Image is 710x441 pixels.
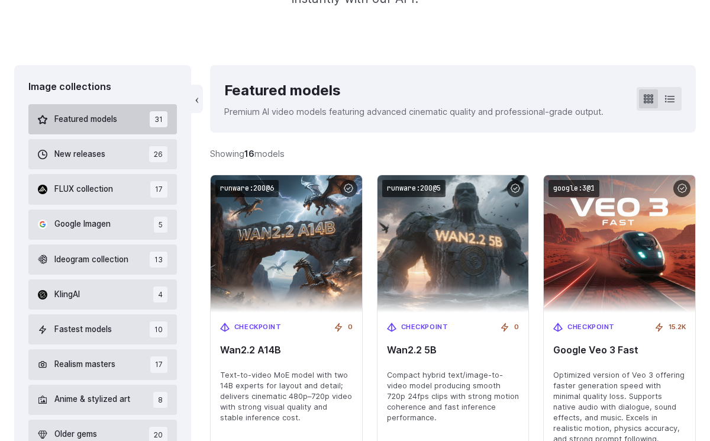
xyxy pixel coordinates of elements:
span: 5 [154,217,167,233]
button: Ideogram collection 13 [28,244,177,275]
span: Realism masters [54,358,115,371]
p: Premium AI video models featuring advanced cinematic quality and professional-grade output. [224,105,603,118]
span: Text-to-video MoE model with two 14B experts for layout and detail; delivers cinematic 480p–720p ... [220,370,353,423]
span: 15.2K [669,322,686,333]
span: Wan2.2 5B [387,345,519,356]
span: 4 [153,287,167,302]
button: New releases 26 [28,139,177,169]
button: KlingAI 4 [28,279,177,310]
span: Anime & stylized art [54,393,130,406]
span: 10 [150,321,167,337]
button: ‹ [191,85,203,113]
span: 8 [153,392,167,408]
img: Wan2.2 5B [377,175,529,313]
div: Showing models [210,147,285,160]
span: Fastest models [54,323,112,336]
code: runware:200@5 [382,180,446,197]
strong: 16 [244,149,254,159]
span: Older gems [54,428,97,441]
span: FLUX collection [54,183,113,196]
button: FLUX collection 17 [28,174,177,204]
div: Image collections [28,79,177,95]
span: 31 [150,111,167,127]
span: Checkpoint [234,322,282,333]
span: Google Veo 3 Fast [553,345,686,356]
span: 13 [150,252,167,268]
span: Ideogram collection [54,253,128,266]
span: Featured models [54,113,117,126]
code: google:3@1 [548,180,599,197]
button: Google Imagen 5 [28,210,177,240]
button: Featured models 31 [28,104,177,134]
button: Realism masters 17 [28,349,177,379]
span: 0 [514,322,519,333]
span: 0 [348,322,353,333]
button: Fastest models 10 [28,314,177,345]
button: Anime & stylized art 8 [28,385,177,415]
span: Compact hybrid text/image-to-video model producing smooth 720p 24fps clips with strong motion coh... [387,370,519,423]
span: 17 [150,356,167,372]
span: 26 [149,146,167,162]
img: Wan2.2 A14B [211,175,362,313]
span: Google Imagen [54,218,111,231]
span: 17 [150,181,167,197]
span: KlingAI [54,288,80,301]
img: Google Veo 3 Fast [544,175,695,313]
span: New releases [54,148,105,161]
span: Checkpoint [401,322,448,333]
span: Wan2.2 A14B [220,345,353,356]
code: runware:200@6 [215,180,279,197]
div: Featured models [224,79,603,102]
span: Checkpoint [567,322,615,333]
